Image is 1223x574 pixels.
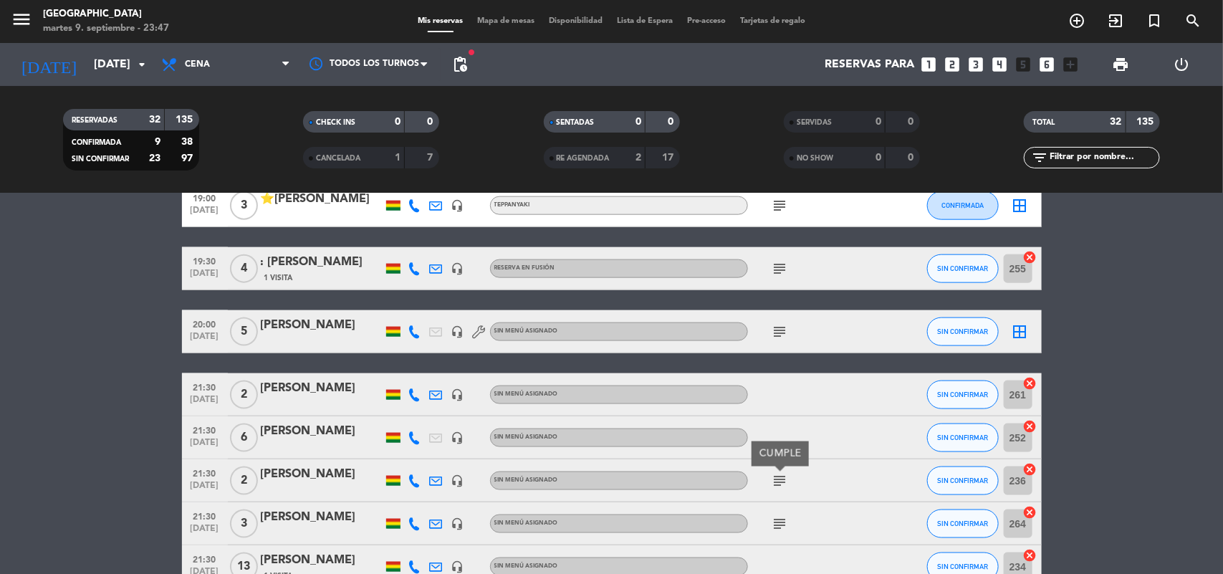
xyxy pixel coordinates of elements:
button: SIN CONFIRMAR [927,467,999,495]
i: menu [11,9,32,30]
i: power_settings_new [1173,56,1190,73]
strong: 2 [636,153,641,163]
span: SIN CONFIRMAR [937,264,988,272]
i: subject [772,472,789,489]
i: cancel [1023,376,1037,391]
span: fiber_manual_record [467,48,476,57]
strong: 0 [668,117,676,127]
span: Sin menú asignado [494,391,558,397]
span: Reservas para [825,58,915,72]
span: SIN CONFIRMAR [937,391,988,398]
span: 19:30 [187,252,223,269]
span: 1 Visita [264,272,293,284]
i: looks_two [944,55,962,74]
span: NO SHOW [797,155,833,162]
i: subject [772,197,789,214]
i: headset_mic [451,325,464,338]
i: search [1184,12,1202,29]
i: cancel [1023,419,1037,434]
span: Disponibilidad [542,17,610,25]
span: Tarjetas de regalo [733,17,812,25]
span: 21:30 [187,464,223,481]
span: RE AGENDADA [557,155,610,162]
span: SERVIDAS [797,119,832,126]
span: RESERVADAS [72,117,117,124]
span: print [1112,56,1129,73]
span: CONFIRMADA [72,139,121,146]
span: TOTAL [1032,119,1055,126]
i: cancel [1023,462,1037,477]
span: Lista de Espera [610,17,680,25]
span: CHECK INS [316,119,355,126]
i: border_all [1012,197,1029,214]
span: 21:30 [187,378,223,395]
span: [DATE] [187,206,223,222]
strong: 38 [181,137,196,147]
div: CUMPLE [759,446,801,461]
span: SIN CONFIRMAR [72,156,129,163]
span: 3 [230,191,258,220]
strong: 23 [149,153,160,163]
i: headset_mic [451,560,464,573]
span: 21:30 [187,550,223,567]
i: looks_4 [991,55,1009,74]
span: Sin menú asignado [494,520,558,526]
span: Pre-acceso [680,17,733,25]
div: : [PERSON_NAME] [261,253,383,272]
span: [DATE] [187,438,223,454]
span: Sin menú asignado [494,477,558,483]
i: filter_list [1031,149,1048,166]
div: martes 9. septiembre - 23:47 [43,21,169,36]
span: SIN CONFIRMAR [937,520,988,527]
strong: 0 [636,117,641,127]
strong: 135 [1137,117,1157,127]
i: subject [772,323,789,340]
span: Mapa de mesas [470,17,542,25]
i: looks_5 [1015,55,1033,74]
i: subject [772,260,789,277]
i: subject [772,515,789,532]
span: 2 [230,381,258,409]
i: exit_to_app [1107,12,1124,29]
span: pending_actions [451,56,469,73]
i: turned_in_not [1146,12,1163,29]
span: SIN CONFIRMAR [937,434,988,441]
span: 19:00 [187,189,223,206]
input: Filtrar por nombre... [1048,150,1159,166]
strong: 0 [876,153,881,163]
i: add_box [1062,55,1080,74]
div: [PERSON_NAME] [261,508,383,527]
i: cancel [1023,505,1037,520]
button: SIN CONFIRMAR [927,424,999,452]
span: 21:30 [187,507,223,524]
span: [DATE] [187,395,223,411]
span: Reserva en Fusión [494,265,555,271]
strong: 97 [181,153,196,163]
span: Sin menú asignado [494,563,558,569]
span: Sin menú asignado [494,434,558,440]
i: border_all [1012,323,1029,340]
i: headset_mic [451,474,464,487]
div: LOG OUT [1151,43,1212,86]
div: [PERSON_NAME] [261,316,383,335]
span: 5 [230,317,258,346]
strong: 7 [428,153,436,163]
span: Mis reservas [411,17,470,25]
strong: 0 [395,117,401,127]
span: Sin menú asignado [494,328,558,334]
i: add_circle_outline [1068,12,1085,29]
div: [GEOGRAPHIC_DATA] [43,7,169,21]
strong: 0 [908,117,916,127]
span: [DATE] [187,524,223,540]
span: 3 [230,510,258,538]
strong: 32 [1111,117,1122,127]
div: ⭐[PERSON_NAME] [261,190,383,209]
i: looks_one [920,55,939,74]
button: SIN CONFIRMAR [927,317,999,346]
strong: 0 [428,117,436,127]
div: [PERSON_NAME] [261,422,383,441]
strong: 17 [662,153,676,163]
span: [DATE] [187,269,223,285]
i: headset_mic [451,431,464,444]
span: SIN CONFIRMAR [937,477,988,484]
